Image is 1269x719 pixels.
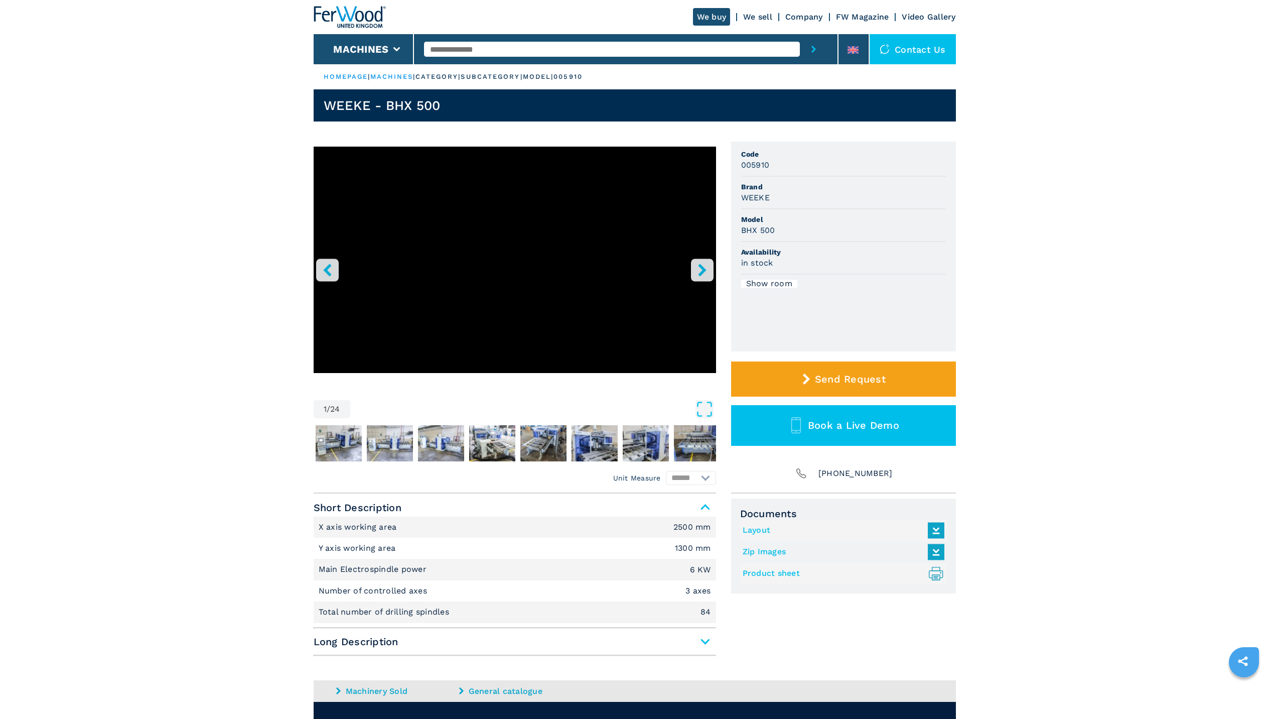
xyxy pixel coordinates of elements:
em: 3 axes [685,587,711,595]
span: Book a Live Demo [808,419,899,431]
button: Go to Slide 4 [416,423,466,463]
h3: BHX 500 [741,224,775,236]
span: [PHONE_NUMBER] [818,466,893,481]
a: HOMEPAGE [324,73,368,80]
em: 84 [700,608,711,616]
h3: WEEKE [741,192,770,203]
button: Go to Slide 5 [467,423,517,463]
span: / [327,405,330,413]
button: Go to Slide 9 [672,423,722,463]
p: model | [523,72,554,81]
em: 6 KW [690,566,711,574]
span: | [413,73,415,80]
span: Code [741,149,946,159]
span: Long Description [314,633,716,651]
div: Show room [741,280,797,288]
a: General catalogue [459,685,580,697]
button: Book a Live Demo [731,405,956,446]
p: Main Electrospindle power [319,564,430,575]
button: Go to Slide 2 [314,423,364,463]
h3: 005910 [741,159,770,171]
nav: Thumbnail Navigation [314,423,716,463]
button: Go to Slide 6 [518,423,569,463]
a: We sell [743,12,772,22]
span: Send Request [815,373,886,385]
span: Availability [741,247,946,257]
span: 1 [324,405,327,413]
span: Brand [741,182,946,192]
p: subcategory | [461,72,522,81]
a: Zip Images [743,544,939,560]
img: 203f98ec2908f925fa672571f472245a [623,425,669,461]
span: 24 [330,405,340,413]
p: Number of controlled axes [319,585,430,596]
button: Send Request [731,362,956,397]
img: d8d2c6333765b1d72c6e7b900e87b5fb [418,425,464,461]
span: | [368,73,370,80]
a: Layout [743,522,939,539]
iframe: Chat [1226,674,1261,711]
img: 3e09f14246187de3223f589bd7fb00ba [316,425,362,461]
a: sharethis [1230,649,1255,674]
p: X axis working area [319,522,399,533]
button: Go to Slide 7 [570,423,620,463]
img: ea72b51bfc9bfeaf581933d0a2fc0643 [572,425,618,461]
button: Machines [333,43,388,55]
p: category | [415,72,461,81]
p: Total number of drilling spindles [319,607,452,618]
p: Y axis working area [319,543,398,554]
span: Documents [740,508,947,520]
a: We buy [693,8,731,26]
img: Phone [794,466,808,481]
a: Machinery Sold [336,685,457,697]
p: 005910 [553,72,583,81]
a: Product sheet [743,565,939,582]
em: 2500 mm [673,523,711,531]
button: Go to Slide 3 [365,423,415,463]
button: right-button [691,259,714,281]
img: b4a84824a8e743e83bd42385f88b77df [520,425,567,461]
button: left-button [316,259,339,281]
h1: WEEKE - BHX 500 [324,97,441,113]
button: Go to Slide 8 [621,423,671,463]
h3: in stock [741,257,773,269]
iframe: Foratrice Flessibile in azione - WEEKE BHX 500 - Ferwoodgroup - 005910 [314,147,716,373]
div: Short Description [314,517,716,623]
em: Unit Measure [613,473,661,483]
img: Ferwood [314,6,386,28]
div: Contact us [870,34,956,64]
img: 9f4cfd5af8c7769f288fe8e88824bbee [367,425,413,461]
img: 4e1d2a1c3ca263a3edea2acd14cecf03 [469,425,515,461]
span: Model [741,214,946,224]
img: 3335de75d5413de2965970d9689e5b00 [674,425,720,461]
button: Open Fullscreen [353,400,714,418]
a: Company [785,12,823,22]
button: submit-button [800,34,827,64]
div: Go to Slide 1 [314,147,716,390]
a: Video Gallery [902,12,955,22]
span: Short Description [314,499,716,517]
em: 1300 mm [675,544,711,552]
img: Contact us [880,44,890,54]
a: FW Magazine [836,12,889,22]
a: machines [370,73,413,80]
